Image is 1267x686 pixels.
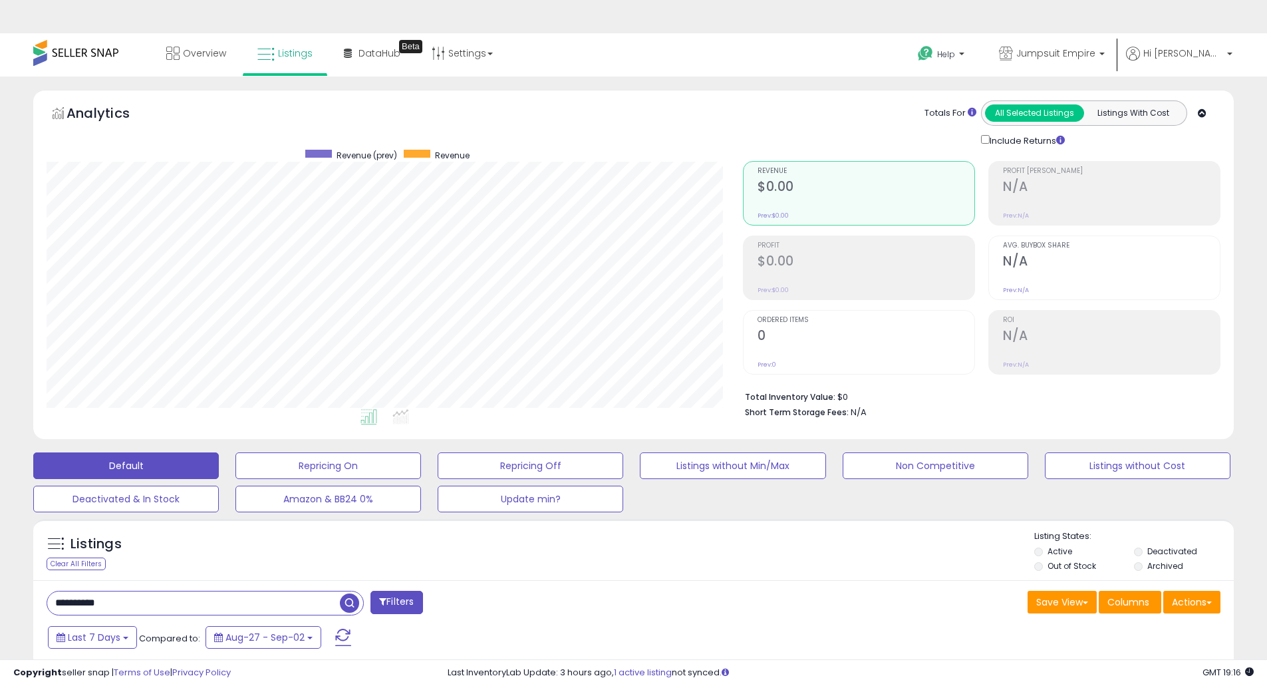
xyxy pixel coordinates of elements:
small: Prev: $0.00 [758,212,789,220]
i: Get Help [917,45,934,62]
button: Filters [370,591,422,614]
span: Jumpsuit Empire [1016,47,1095,60]
span: Help [937,49,955,60]
span: Last 7 Days [68,631,120,644]
span: Compared to: [139,632,200,645]
a: Hi [PERSON_NAME] [1126,47,1232,77]
small: Prev: $0.00 [758,286,789,294]
span: DataHub [358,47,400,60]
button: Default [33,452,219,479]
span: 2025-09-11 19:16 GMT [1202,666,1254,679]
div: seller snap | | [13,667,231,679]
div: Clear All Filters [47,558,106,570]
button: Listings With Cost [1083,104,1183,122]
span: Listings [278,47,313,60]
li: $0 [745,388,1210,404]
span: Avg. Buybox Share [1003,242,1220,250]
div: Totals For [924,107,976,120]
a: Terms of Use [114,666,170,679]
button: Aug-27 - Sep-02 [206,626,321,649]
button: Listings without Min/Max [640,452,825,479]
button: Last 7 Days [48,626,137,649]
span: Ordered Items [758,317,974,324]
button: Columns [1099,591,1161,613]
small: Prev: N/A [1003,286,1029,294]
a: Jumpsuit Empire [989,33,1115,77]
a: Overview [156,33,236,73]
span: Columns [1107,596,1149,609]
button: Amazon & BB24 0% [235,486,421,512]
span: Profit [PERSON_NAME] [1003,168,1220,175]
span: N/A [851,406,867,419]
small: Prev: 0 [758,361,776,369]
label: Deactivated [1147,546,1197,557]
h2: 0 [758,328,974,346]
span: Aug-27 - Sep-02 [225,631,305,644]
span: ROI [1003,317,1220,324]
div: Last InventoryLab Update: 3 hours ago, not synced. [448,667,1254,679]
a: Settings [422,33,503,73]
button: Repricing On [235,452,421,479]
h2: N/A [1003,179,1220,197]
h5: Listings [70,535,122,554]
label: Archived [1147,560,1183,572]
a: Help [907,35,978,77]
button: Save View [1028,591,1097,613]
button: Listings without Cost [1045,452,1230,479]
button: Actions [1163,591,1220,613]
small: Prev: N/A [1003,212,1029,220]
span: Revenue [758,168,974,175]
span: Revenue [435,150,470,161]
a: DataHub [334,33,410,73]
span: Hi [PERSON_NAME] [1143,47,1223,60]
h2: N/A [1003,328,1220,346]
span: Revenue (prev) [337,150,397,161]
button: Deactivated & In Stock [33,486,219,512]
div: Tooltip anchor [399,40,422,53]
a: Privacy Policy [172,666,231,679]
a: Listings [247,33,323,73]
h2: $0.00 [758,179,974,197]
strong: Copyright [13,666,62,679]
small: Prev: N/A [1003,361,1029,369]
a: 1 active listing [614,666,672,679]
span: Overview [183,47,226,60]
label: Out of Stock [1048,560,1096,572]
h2: $0.00 [758,254,974,271]
span: Profit [758,242,974,250]
b: Short Term Storage Fees: [745,407,849,418]
button: Update min? [438,486,623,512]
button: Non Competitive [843,452,1028,479]
label: Active [1048,546,1072,557]
h5: Analytics [67,104,156,126]
b: Total Inventory Value: [745,391,835,403]
button: All Selected Listings [985,104,1084,122]
button: Repricing Off [438,452,623,479]
div: Include Returns [971,132,1081,148]
p: Listing States: [1034,530,1234,543]
h2: N/A [1003,254,1220,271]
